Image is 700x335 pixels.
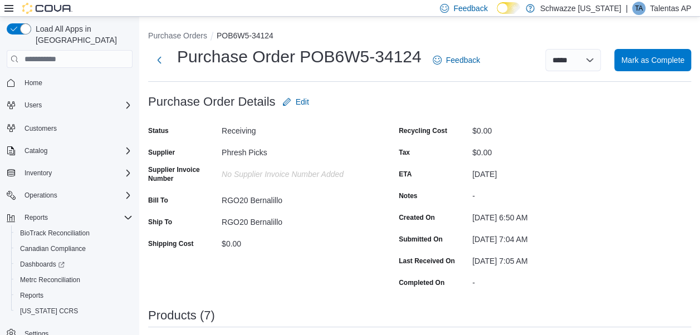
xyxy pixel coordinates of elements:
[16,289,48,302] a: Reports
[222,144,371,157] div: Phresh Picks
[11,272,137,288] button: Metrc Reconciliation
[278,91,314,113] button: Edit
[222,191,371,205] div: RGO20 Bernalillo
[16,273,85,287] a: Metrc Reconciliation
[222,213,371,226] div: RGO20 Bernalillo
[399,148,410,157] label: Tax
[453,3,487,14] span: Feedback
[16,242,133,255] span: Canadian Compliance
[16,258,69,271] a: Dashboards
[20,76,133,90] span: Home
[16,304,133,318] span: Washington CCRS
[2,165,137,181] button: Inventory
[148,165,217,183] label: Supplier Invoice Number
[472,144,621,157] div: $0.00
[497,2,520,14] input: Dark Mode
[25,146,47,155] span: Catalog
[2,210,137,225] button: Reports
[16,242,90,255] a: Canadian Compliance
[148,95,276,109] h3: Purchase Order Details
[148,31,207,40] button: Purchase Orders
[20,244,86,253] span: Canadian Compliance
[148,196,168,205] label: Bill To
[2,120,137,136] button: Customers
[428,49,484,71] a: Feedback
[472,252,621,265] div: [DATE] 7:05 AM
[2,97,137,113] button: Users
[446,55,480,66] span: Feedback
[472,274,621,287] div: -
[20,229,90,238] span: BioTrack Reconciliation
[20,211,133,224] span: Reports
[614,49,691,71] button: Mark as Complete
[148,309,215,322] h3: Products (7)
[16,289,133,302] span: Reports
[472,209,621,222] div: [DATE] 6:50 AM
[399,170,412,179] label: ETA
[11,257,137,272] a: Dashboards
[2,143,137,159] button: Catalog
[25,124,57,133] span: Customers
[650,2,691,15] p: Talentas AP
[20,122,61,135] a: Customers
[148,30,691,43] nav: An example of EuiBreadcrumbs
[222,235,371,248] div: $0.00
[222,165,371,179] div: No Supplier Invoice Number added
[472,165,621,179] div: [DATE]
[635,2,643,15] span: TA
[2,75,137,91] button: Home
[222,122,371,135] div: Receiving
[11,225,137,241] button: BioTrack Reconciliation
[20,76,47,90] a: Home
[20,260,65,269] span: Dashboards
[25,78,42,87] span: Home
[20,98,133,112] span: Users
[11,288,137,303] button: Reports
[16,304,82,318] a: [US_STATE] CCRS
[625,2,628,15] p: |
[25,101,42,110] span: Users
[20,189,133,202] span: Operations
[472,122,621,135] div: $0.00
[399,213,435,222] label: Created On
[20,166,56,180] button: Inventory
[25,213,48,222] span: Reports
[16,273,133,287] span: Metrc Reconciliation
[399,126,447,135] label: Recycling Cost
[20,98,46,112] button: Users
[16,258,133,271] span: Dashboards
[16,226,94,240] a: BioTrack Reconciliation
[20,144,52,157] button: Catalog
[399,191,417,200] label: Notes
[11,241,137,257] button: Canadian Compliance
[148,49,170,71] button: Next
[20,291,43,300] span: Reports
[399,257,455,265] label: Last Received On
[217,31,273,40] button: POB6W5-34124
[621,55,684,66] span: Mark as Complete
[632,2,645,15] div: Talentas AP
[177,46,422,68] h1: Purchase Order POB6W5-34124
[20,144,133,157] span: Catalog
[20,189,62,202] button: Operations
[11,303,137,319] button: [US_STATE] CCRS
[16,226,133,240] span: BioTrack Reconciliation
[2,188,137,203] button: Operations
[20,211,52,224] button: Reports
[540,2,621,15] p: Schwazze [US_STATE]
[22,3,72,14] img: Cova
[20,275,80,284] span: Metrc Reconciliation
[472,187,621,200] div: -
[399,278,444,287] label: Completed On
[296,96,309,107] span: Edit
[20,166,133,180] span: Inventory
[148,218,172,226] label: Ship To
[20,121,133,135] span: Customers
[148,126,169,135] label: Status
[472,230,621,244] div: [DATE] 7:04 AM
[148,148,175,157] label: Supplier
[25,169,52,178] span: Inventory
[20,307,78,316] span: [US_STATE] CCRS
[148,239,193,248] label: Shipping Cost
